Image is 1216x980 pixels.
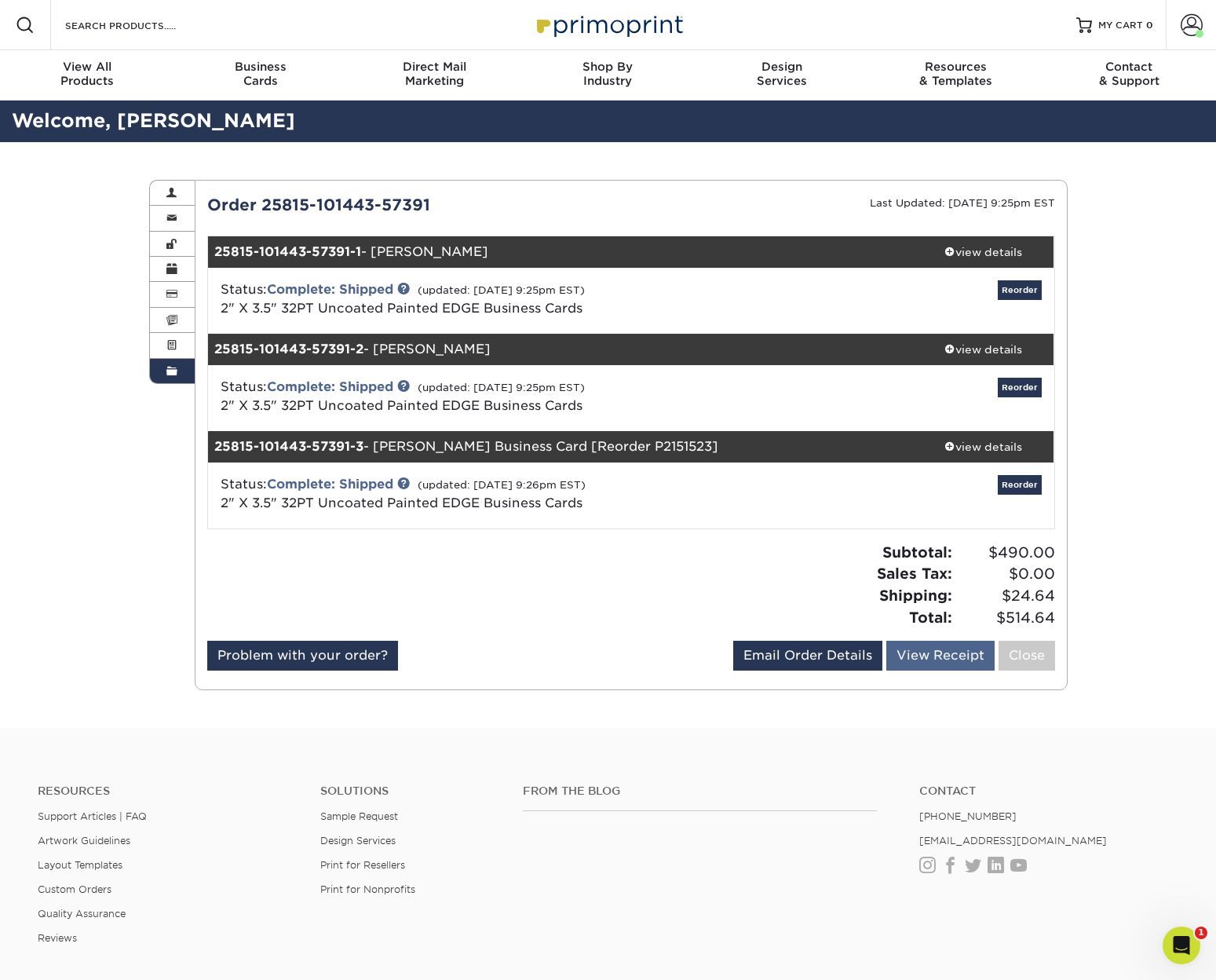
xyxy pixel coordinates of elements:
[348,60,521,88] div: Marketing
[208,334,913,365] div: - [PERSON_NAME]
[209,280,772,318] div: Status:
[1163,927,1200,964] iframe: Intercom live chat
[919,835,1107,847] a: [EMAIL_ADDRESS][DOMAIN_NAME]
[998,280,1042,300] a: Reorder
[267,477,393,492] a: Complete: Shipped
[695,60,868,88] div: Services
[64,16,217,35] input: SEARCH PRODUCTS.....
[913,236,1054,268] a: view details
[523,784,877,798] h4: From the Blog
[348,50,521,101] a: Direct MailMarketing
[913,334,1054,365] a: view details
[913,431,1054,463] a: view details
[886,641,995,671] a: View Receipt
[1043,60,1216,88] div: & Support
[195,193,631,217] div: Order 25815-101443-57391
[221,398,582,413] a: 2" X 3.5" 32PT Uncoated Painted EDGE Business Cards
[868,60,1042,74] span: Resources
[913,244,1054,260] div: view details
[1043,50,1216,101] a: Contact& Support
[214,244,361,259] strong: 25815-101443-57391-1
[909,609,952,626] strong: Total:
[418,382,585,393] small: (updated: [DATE] 9:25pm EST)
[957,585,1055,607] span: $24.64
[267,379,393,394] a: Complete: Shipped
[221,301,582,316] a: 2" X 3.5" 32PT Uncoated Painted EDGE Business Cards
[870,197,1055,209] small: Last Updated: [DATE] 9:25pm EST
[1146,20,1153,31] span: 0
[695,50,868,101] a: DesignServices
[868,50,1042,101] a: Resources& Templates
[1195,927,1207,939] span: 1
[998,378,1042,397] a: Reorder
[208,431,913,463] div: - [PERSON_NAME] Business Card [Reorder P2151523]
[208,236,913,268] div: - [PERSON_NAME]
[209,475,772,513] div: Status:
[913,439,1054,455] div: view details
[1098,19,1143,32] span: MY CART
[919,810,1017,822] a: [PHONE_NUMBER]
[521,50,695,101] a: Shop ByIndustry
[877,565,952,582] strong: Sales Tax:
[418,479,586,491] small: (updated: [DATE] 9:26pm EST)
[418,284,585,296] small: (updated: [DATE] 9:25pm EST)
[4,932,133,975] iframe: Google Customer Reviews
[214,439,363,454] strong: 25815-101443-57391-3
[320,859,405,871] a: Print for Resellers
[879,587,952,604] strong: Shipping:
[38,835,130,847] a: Artwork Guidelines
[868,60,1042,88] div: & Templates
[1043,60,1216,74] span: Contact
[998,475,1042,495] a: Reorder
[38,784,297,798] h4: Resources
[882,543,952,561] strong: Subtotal:
[320,883,415,895] a: Print for Nonprofits
[38,908,126,920] a: Quality Assurance
[173,60,347,88] div: Cards
[221,495,582,510] span: 2" X 3.5" 32PT Uncoated Painted EDGE Business Cards
[38,883,111,895] a: Custom Orders
[320,835,396,847] a: Design Services
[957,542,1055,564] span: $490.00
[320,784,498,798] h4: Solutions
[521,60,695,88] div: Industry
[521,60,695,74] span: Shop By
[214,342,363,357] strong: 25815-101443-57391-2
[913,342,1054,357] div: view details
[957,607,1055,629] span: $514.64
[38,859,122,871] a: Layout Templates
[695,60,868,74] span: Design
[209,378,772,415] div: Status:
[957,563,1055,585] span: $0.00
[38,810,147,822] a: Support Articles | FAQ
[530,8,687,42] img: Primoprint
[173,50,347,101] a: BusinessCards
[919,784,1178,798] a: Contact
[733,641,882,671] a: Email Order Details
[267,282,393,297] a: Complete: Shipped
[320,810,398,822] a: Sample Request
[207,641,398,671] a: Problem with your order?
[173,60,347,74] span: Business
[348,60,521,74] span: Direct Mail
[999,641,1055,671] a: Close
